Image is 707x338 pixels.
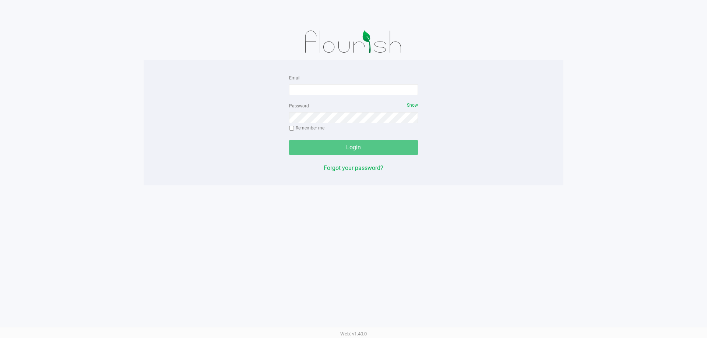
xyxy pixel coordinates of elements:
label: Remember me [289,125,324,131]
label: Password [289,103,309,109]
span: Web: v1.40.0 [340,331,367,337]
input: Remember me [289,126,294,131]
label: Email [289,75,300,81]
button: Forgot your password? [324,164,383,172]
span: Show [407,103,418,108]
